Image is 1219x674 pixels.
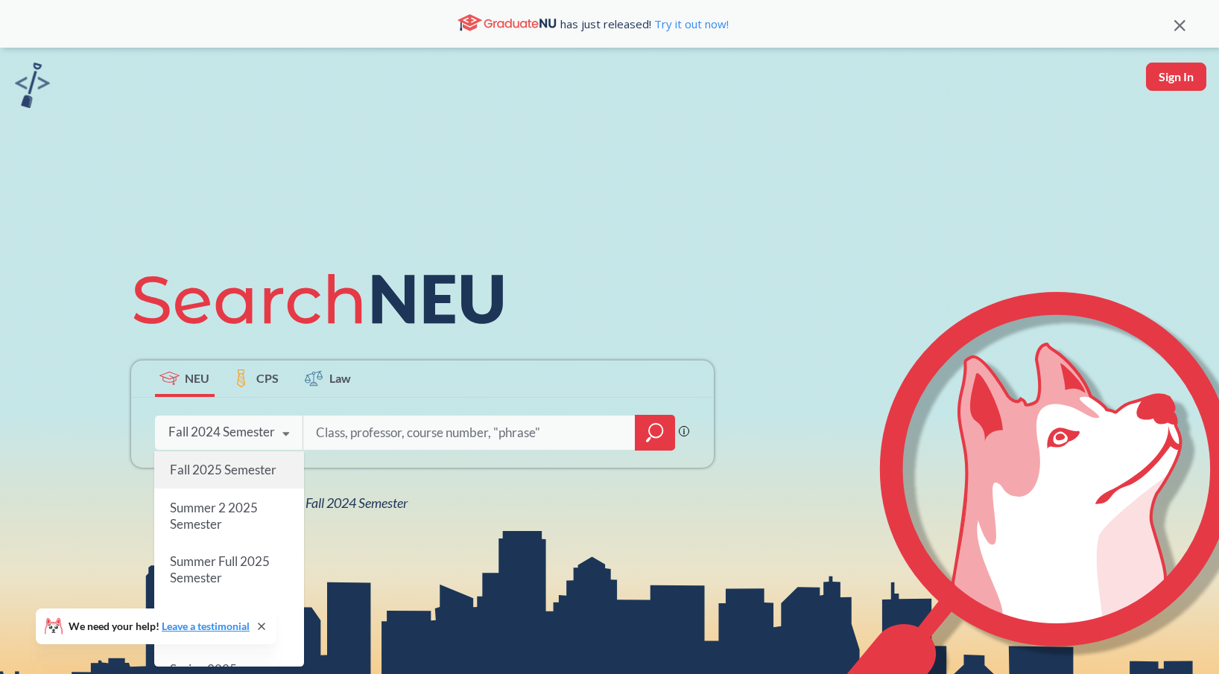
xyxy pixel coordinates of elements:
[169,462,276,477] span: Fall 2025 Semester
[168,424,275,440] div: Fall 2024 Semester
[168,495,408,511] span: View all classes for
[646,422,664,443] svg: magnifying glass
[256,369,279,387] span: CPS
[651,16,729,31] a: Try it out now!
[314,417,624,448] input: Class, professor, course number, "phrase"
[185,369,209,387] span: NEU
[329,369,351,387] span: Law
[15,63,50,108] img: sandbox logo
[277,495,408,511] span: NEU Fall 2024 Semester
[169,553,269,585] span: Summer Full 2025 Semester
[560,16,729,32] span: has just released!
[1146,63,1206,91] button: Sign In
[169,499,257,531] span: Summer 2 2025 Semester
[69,621,250,632] span: We need your help!
[169,607,257,639] span: Summer 1 2025 Semester
[635,415,675,451] div: magnifying glass
[162,620,250,632] a: Leave a testimonial
[15,63,50,112] a: sandbox logo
